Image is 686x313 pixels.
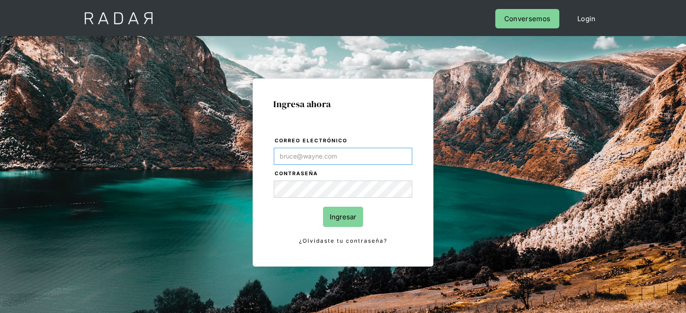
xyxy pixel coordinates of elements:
label: Correo electrónico [275,136,412,145]
a: ¿Olvidaste tu contraseña? [274,236,412,246]
a: Conversemos [495,9,559,28]
h1: Ingresa ahora [273,99,413,109]
input: Ingresar [323,207,363,227]
label: Contraseña [275,169,412,178]
input: bruce@wayne.com [274,148,412,165]
form: Login Form [273,136,413,246]
a: Login [568,9,605,28]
